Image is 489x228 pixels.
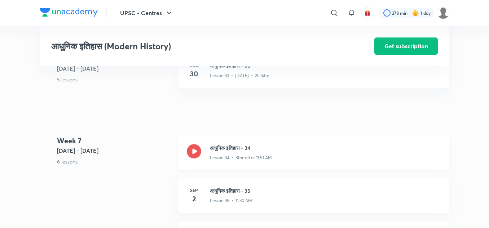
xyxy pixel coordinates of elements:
[116,6,178,20] button: UPSC - Centres
[51,41,334,52] h3: आधुनिक इतिहास (Modern History)
[374,37,438,55] button: Get subscription
[437,7,449,19] img: amit tripathi
[210,197,252,204] p: Lesson 35 • 11:30 AM
[178,135,449,178] a: आधुनिक इतिहास - 34Lesson 34 • Started at 11:51 AM
[210,187,441,195] h3: आधुनिक इतिहास - 35
[178,178,449,222] a: Sep2आधुनिक इतिहास - 35Lesson 35 • 11:30 AM
[187,193,201,204] h4: 2
[210,144,441,152] h3: आधुनिक इतिहास - 34
[57,64,172,73] h5: [DATE] - [DATE]
[57,146,172,155] h5: [DATE] - [DATE]
[210,72,269,79] p: Lesson 33 • [DATE] • 2h 34m
[187,68,201,79] h4: 30
[364,10,371,16] img: avatar
[178,53,449,97] a: Aug30आधुनिक इतिहास - 33Lesson 33 • [DATE] • 2h 34m
[57,158,172,165] p: 6 lessons
[57,135,172,146] h4: Week 7
[210,155,272,161] p: Lesson 34 • Started at 11:51 AM
[187,187,201,193] h6: Sep
[362,7,373,19] button: avatar
[40,8,98,18] a: Company Logo
[412,9,419,17] img: streak
[40,8,98,17] img: Company Logo
[57,76,172,83] p: 5 lessons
